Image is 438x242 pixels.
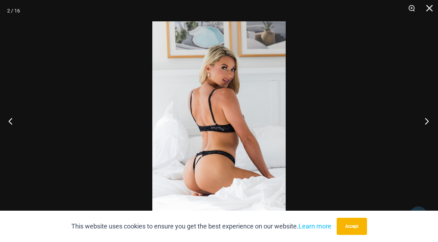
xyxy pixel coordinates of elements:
[411,103,438,139] button: Next
[152,21,286,221] img: Nights Fall Silver Leopard 1036 Bra 6046 Thong 11
[7,5,20,16] div: 2 / 16
[337,218,367,235] button: Accept
[299,222,331,230] a: Learn more
[71,221,331,232] p: This website uses cookies to ensure you get the best experience on our website.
